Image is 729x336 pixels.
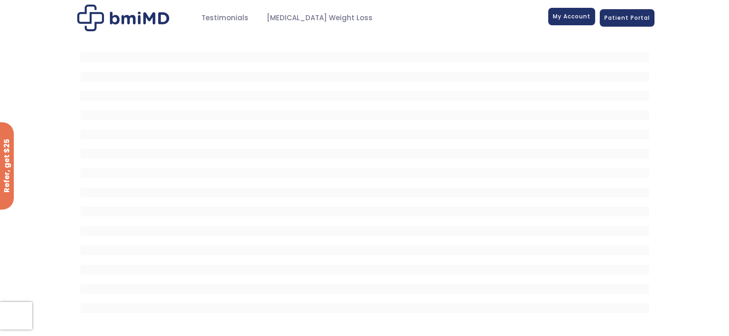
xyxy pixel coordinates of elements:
[548,8,595,25] a: My Account
[201,13,248,23] span: Testimonials
[600,9,654,27] a: Patient Portal
[553,12,591,20] span: My Account
[77,5,169,31] img: Patient Messaging Portal
[80,43,649,319] iframe: MDI Patient Messaging Portal
[258,9,382,27] a: [MEDICAL_DATA] Weight Loss
[267,13,373,23] span: [MEDICAL_DATA] Weight Loss
[604,14,650,22] span: Patient Portal
[7,301,107,329] iframe: Sign Up via Text for Offers
[192,9,258,27] a: Testimonials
